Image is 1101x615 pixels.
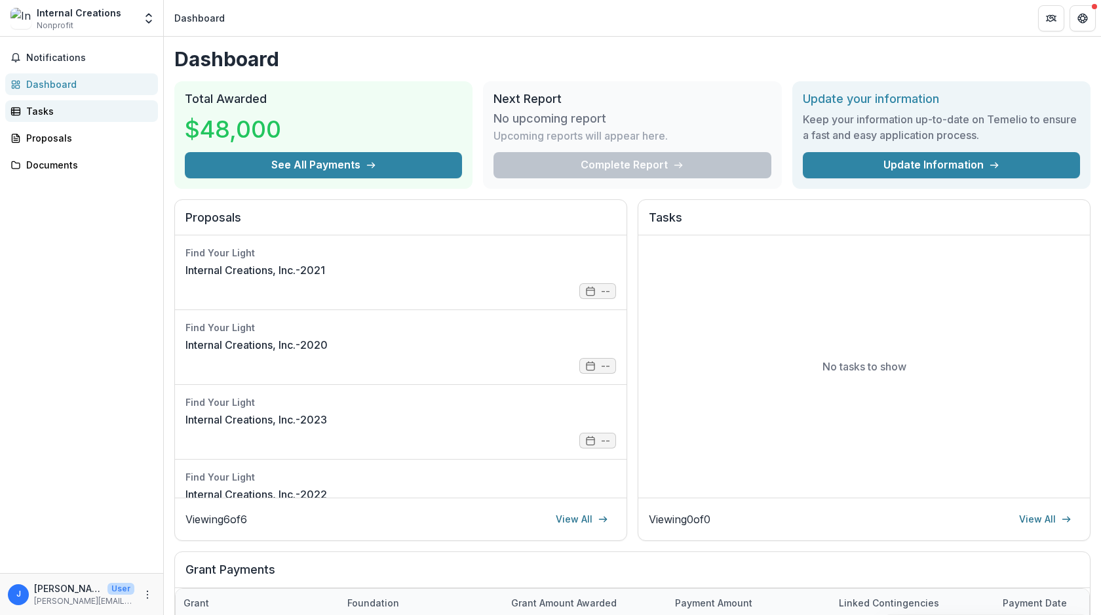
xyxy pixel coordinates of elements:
button: Notifications [5,47,158,68]
button: Open entity switcher [140,5,158,31]
button: More [140,587,155,603]
h2: Next Report [493,92,771,106]
p: Upcoming reports will appear here. [493,128,668,144]
div: Tasks [26,104,147,118]
div: Payment Amount [667,596,760,610]
h2: Grant Payments [185,563,1079,587]
a: Internal Creations, Inc.-2022 [185,486,327,502]
div: Proposals [26,131,147,145]
div: Grant amount awarded [503,596,625,610]
h2: Update your information [803,92,1080,106]
div: Linked Contingencies [831,596,947,610]
div: Dashboard [26,77,147,91]
a: View All [1011,509,1079,530]
p: No tasks to show [822,359,906,374]
p: [PERSON_NAME][EMAIL_ADDRESS][DOMAIN_NAME] [34,595,134,607]
h3: Keep your information up-to-date on Temelio to ensure a fast and easy application process. [803,111,1080,143]
h3: No upcoming report [493,111,606,126]
h2: Proposals [185,210,616,235]
nav: breadcrumb [169,9,230,28]
div: Documents [26,158,147,172]
a: Dashboard [5,73,158,95]
h3: $48,000 [185,111,283,147]
img: Internal Creations [10,8,31,29]
a: Proposals [5,127,158,149]
p: Viewing 0 of 0 [649,511,710,527]
span: Nonprofit [37,20,73,31]
h1: Dashboard [174,47,1091,71]
a: Internal Creations, Inc.-2021 [185,262,325,278]
a: Internal Creations, Inc.-2023 [185,412,327,427]
div: Foundation [339,596,407,610]
a: Documents [5,154,158,176]
div: Internal Creations [37,6,121,20]
a: Tasks [5,100,158,122]
button: Get Help [1070,5,1096,31]
span: Notifications [26,52,153,64]
a: Update Information [803,152,1080,178]
a: View All [548,509,616,530]
button: See All Payments [185,152,462,178]
p: [PERSON_NAME][EMAIL_ADDRESS][DOMAIN_NAME] [34,582,102,595]
div: jeremy.mock@internalcreations.org [16,590,21,599]
a: Internal Creations, Inc.-2020 [185,337,328,353]
div: Dashboard [174,11,225,25]
div: Payment date [995,596,1075,610]
h2: Tasks [649,210,1079,235]
p: Viewing 6 of 6 [185,511,247,527]
h2: Total Awarded [185,92,462,106]
div: Grant [176,596,217,610]
p: User [107,583,134,595]
button: Partners [1038,5,1064,31]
